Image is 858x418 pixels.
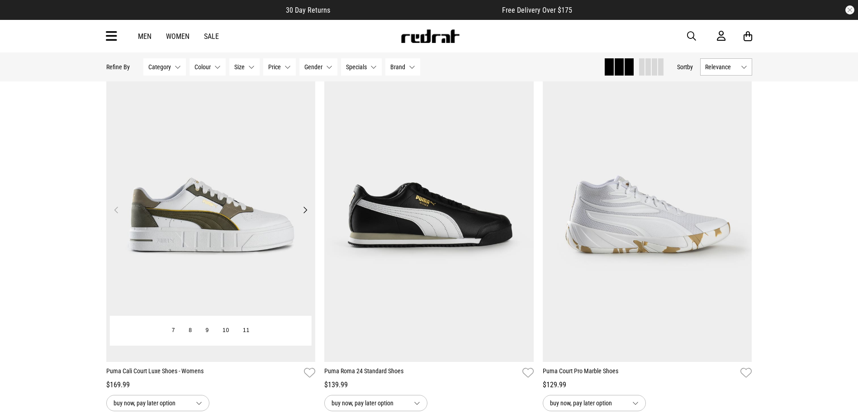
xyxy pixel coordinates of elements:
[348,5,484,14] iframe: Customer reviews powered by Trustpilot
[143,58,186,76] button: Category
[199,323,216,339] button: 9
[236,323,256,339] button: 11
[677,62,693,72] button: Sortby
[194,63,211,71] span: Colour
[341,58,382,76] button: Specials
[543,69,752,362] img: Puma Court Pro Marble Shoes in White
[106,69,316,362] img: Puma Cali Court Luxe Shoes - Womens in White
[687,63,693,71] span: by
[106,380,316,390] div: $169.99
[114,398,189,408] span: buy now, pay later option
[166,32,190,41] a: Women
[550,398,625,408] span: buy now, pay later option
[204,32,219,41] a: Sale
[229,58,260,76] button: Size
[106,395,209,411] button: buy now, pay later option
[234,63,245,71] span: Size
[165,323,182,339] button: 7
[299,58,337,76] button: Gender
[216,323,236,339] button: 10
[190,58,226,76] button: Colour
[324,395,427,411] button: buy now, pay later option
[182,323,199,339] button: 8
[390,63,405,71] span: Brand
[286,6,330,14] span: 30 Day Returns
[138,32,152,41] a: Men
[543,395,646,411] button: buy now, pay later option
[324,366,519,380] a: Puma Roma 24 Standard Shoes
[385,58,420,76] button: Brand
[148,63,171,71] span: Category
[268,63,281,71] span: Price
[304,63,322,71] span: Gender
[705,63,737,71] span: Relevance
[111,204,122,215] button: Previous
[543,380,752,390] div: $129.99
[106,366,301,380] a: Puma Cali Court Luxe Shoes - Womens
[400,29,460,43] img: Redrat logo
[299,204,311,215] button: Next
[263,58,296,76] button: Price
[700,58,752,76] button: Relevance
[502,6,572,14] span: Free Delivery Over $175
[332,398,407,408] span: buy now, pay later option
[324,380,534,390] div: $139.99
[346,63,367,71] span: Specials
[106,63,130,71] p: Refine By
[7,4,34,31] button: Open LiveChat chat widget
[324,69,534,362] img: Puma Roma 24 Standard Shoes in Multi
[543,366,737,380] a: Puma Court Pro Marble Shoes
